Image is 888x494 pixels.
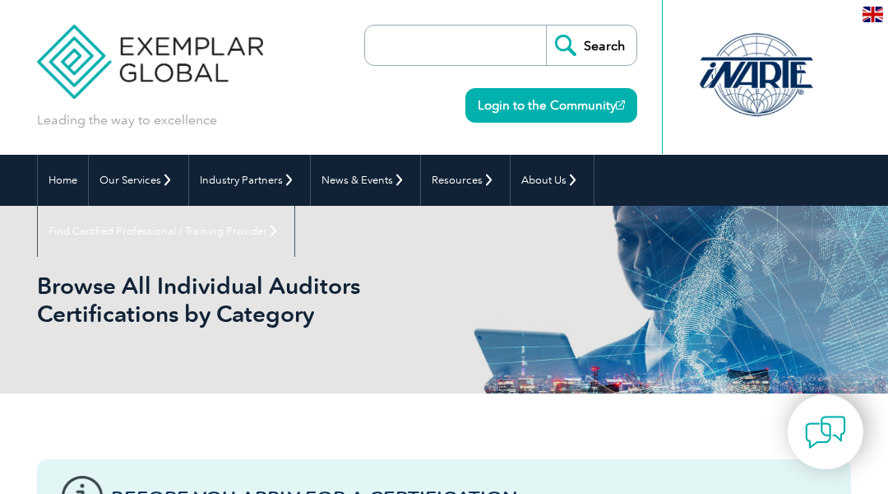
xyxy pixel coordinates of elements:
[511,155,594,206] a: About Us
[89,155,188,206] a: Our Services
[37,111,217,129] p: Leading the way to excellence
[38,206,294,257] a: Find Certified Professional / Training Provider
[546,26,636,65] input: Search
[311,155,420,206] a: News & Events
[616,100,625,110] img: open_square.png
[421,155,510,206] a: Resources
[37,272,485,328] h1: Browse All Individual Auditors Certifications by Category
[189,155,310,206] a: Industry Partners
[863,7,883,22] img: en
[805,412,846,453] img: contact-chat.png
[38,155,88,206] a: Home
[465,88,637,123] a: Login to the Community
